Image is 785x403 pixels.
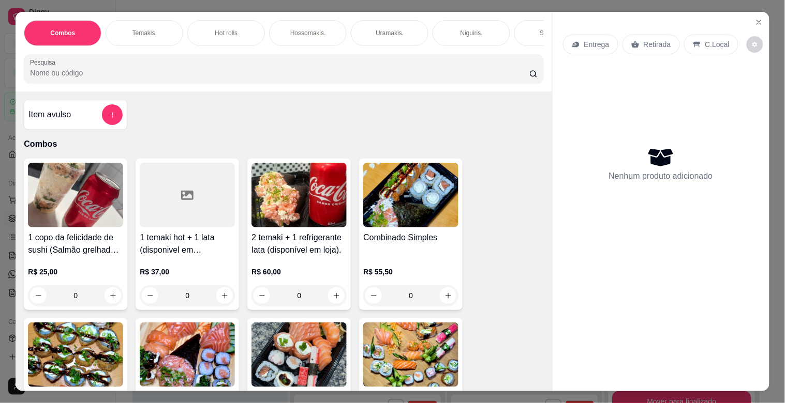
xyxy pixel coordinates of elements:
button: decrease-product-quantity [30,287,47,304]
p: R$ 55,50 [363,267,458,277]
button: Close [751,14,767,30]
p: R$ 25,00 [28,267,123,277]
p: Combos [50,29,75,37]
input: Pesquisa [30,68,529,78]
h4: 2 temaki + 1 refrigerante lata (disponível em loja). [251,231,347,256]
img: product-image [363,163,458,227]
button: decrease-product-quantity [142,287,158,304]
img: product-image [251,322,347,387]
img: product-image [251,163,347,227]
h4: 1 copo da felicidade de sushi (Salmão grelhado) 200ml + 1 lata (disponivel em [GEOGRAPHIC_DATA]) [28,231,123,256]
img: product-image [363,322,458,387]
label: Pesquisa [30,58,59,67]
p: R$ 37,00 [140,267,235,277]
p: C.Local [705,39,730,50]
img: product-image [140,322,235,387]
p: Combos [24,138,543,150]
img: product-image [28,322,123,387]
button: increase-product-quantity [105,287,121,304]
h4: Combinado Simples [363,231,458,244]
p: Sashimis. [540,29,567,37]
p: Hossomakis. [290,29,326,37]
p: Entrega [584,39,610,50]
button: add-separate-item [102,104,123,125]
h4: Item avulso [28,109,71,121]
p: Nenhum produto adicionado [609,170,713,182]
button: increase-product-quantity [216,287,233,304]
p: Uramakis. [376,29,404,37]
button: decrease-product-quantity [747,36,763,53]
p: Temakis. [132,29,157,37]
h4: 1 temaki hot + 1 lata (disponivel em [GEOGRAPHIC_DATA]) [140,231,235,256]
img: product-image [28,163,123,227]
p: Retirada [644,39,671,50]
p: Hot rolls [215,29,238,37]
p: R$ 60,00 [251,267,347,277]
p: Niguiris. [461,29,483,37]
